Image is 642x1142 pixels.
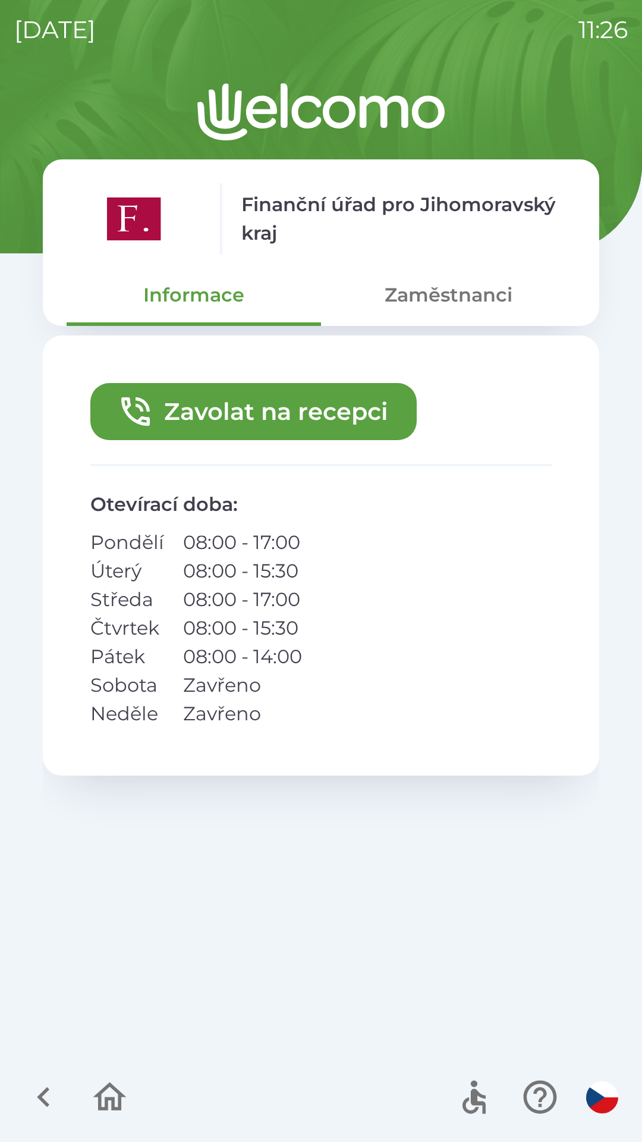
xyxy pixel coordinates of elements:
p: Čtvrtek [90,614,164,642]
p: 08:00 - 15:30 [183,614,302,642]
button: Zavolat na recepci [90,383,417,440]
p: Finanční úřad pro Jihomoravský kraj [241,190,575,247]
p: 08:00 - 14:00 [183,642,302,671]
p: Sobota [90,671,164,699]
p: Neděle [90,699,164,728]
img: 8392ff6e-f128-4fc9-8aa7-79ef86fae49c.png [67,183,201,255]
p: Pátek [90,642,164,671]
p: Středa [90,585,164,614]
img: Logo [43,83,599,140]
p: 08:00 - 15:30 [183,557,302,585]
p: Úterý [90,557,164,585]
p: Zavřeno [183,671,302,699]
p: 08:00 - 17:00 [183,528,302,557]
p: Pondělí [90,528,164,557]
p: [DATE] [14,12,96,48]
p: 11:26 [578,12,628,48]
img: cs flag [586,1081,618,1113]
p: Otevírací doba : [90,490,552,519]
p: Zavřeno [183,699,302,728]
button: Zaměstnanci [321,274,575,316]
button: Informace [67,274,321,316]
p: 08:00 - 17:00 [183,585,302,614]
